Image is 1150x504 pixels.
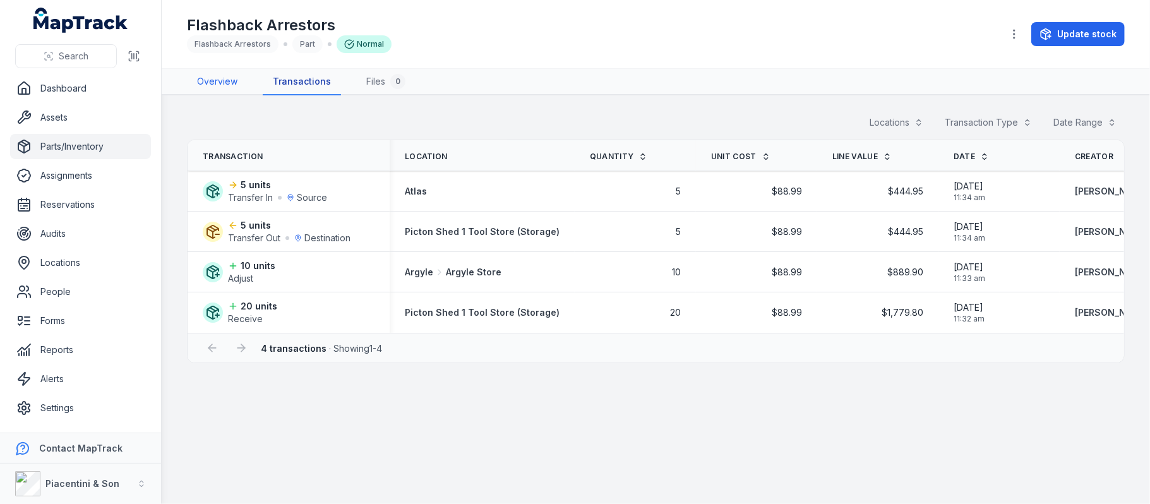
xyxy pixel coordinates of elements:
[954,220,985,233] span: [DATE]
[888,185,923,198] span: $444.95
[954,193,985,203] span: 11:34 am
[287,191,327,204] a: Source
[33,8,128,33] a: MapTrack
[1045,111,1125,135] button: Date Range
[10,279,151,304] a: People
[45,478,119,489] strong: Piacentini & Son
[356,69,416,95] a: Files0
[228,191,273,204] span: Transfer In
[228,219,350,232] strong: 5 units
[1075,306,1148,319] a: [PERSON_NAME]
[297,191,327,204] span: Source
[405,225,560,238] a: Picton Shed 1 Tool Store (Storage)
[954,180,985,193] span: [DATE]
[304,232,350,244] span: Destination
[954,273,985,284] span: 11:33 am
[954,261,985,284] time: 16/09/2025, 11:33:55 am
[861,111,931,135] button: Locations
[261,343,382,354] span: · Showing 1 - 4
[1075,152,1113,162] span: Creator
[10,250,151,275] a: Locations
[711,152,757,162] span: Unit Cost
[711,152,770,162] a: Unit Cost
[228,313,263,325] span: Receive
[954,233,985,243] span: 11:34 am
[590,152,633,162] span: Quantity
[772,266,802,279] span: $88.99
[10,221,151,246] a: Audits
[954,314,985,324] span: 11:32 am
[10,163,151,188] a: Assignments
[10,192,151,217] a: Reservations
[195,39,271,49] span: Flashback Arrestors
[954,152,975,162] span: Date
[10,76,151,101] a: Dashboard
[405,307,560,318] span: Picton Shed 1 Tool Store (Storage)
[405,226,560,237] span: Picton Shed 1 Tool Store (Storage)
[590,152,647,162] a: Quantity
[405,266,433,279] span: Argyle
[888,225,923,238] span: $444.95
[15,44,117,68] button: Search
[405,186,427,196] span: Atlas
[446,266,501,279] span: Argyle Store
[882,306,923,319] span: $1,779.80
[954,261,985,273] span: [DATE]
[203,152,263,162] span: Transaction
[405,306,560,319] a: Picton Shed 1 Tool Store (Storage)
[1031,22,1125,46] button: Update stock
[672,266,681,279] span: 10
[832,152,878,162] span: Line Value
[10,337,151,363] a: Reports
[772,306,802,319] span: $88.99
[887,266,923,279] span: $889.90
[228,272,253,285] span: Adjust
[228,179,327,191] strong: 5 units
[954,301,985,324] time: 16/09/2025, 11:32:26 am
[772,185,802,198] span: $88.99
[405,266,501,279] a: ArgyleArgyle Store
[772,225,802,238] span: $88.99
[10,366,151,392] a: Alerts
[10,308,151,333] a: Forms
[937,111,1040,135] button: Transaction Type
[228,300,277,313] strong: 20 units
[405,185,427,198] a: Atlas
[263,69,341,95] a: Transactions
[228,260,275,272] strong: 10 units
[261,343,326,354] strong: 4 transactions
[390,74,405,89] div: 0
[10,105,151,130] a: Assets
[676,225,681,238] span: 5
[292,35,323,53] div: Part
[228,232,280,244] span: Transfer Out
[10,134,151,159] a: Parts/Inventory
[59,50,88,63] span: Search
[1075,185,1148,198] a: [PERSON_NAME]
[187,69,248,95] a: Overview
[954,220,985,243] time: 16/09/2025, 11:34:43 am
[294,232,350,244] a: Destination
[954,301,985,314] span: [DATE]
[670,306,681,319] span: 20
[954,180,985,203] time: 16/09/2025, 11:34:43 am
[39,443,123,453] strong: Contact MapTrack
[832,152,892,162] a: Line Value
[954,152,989,162] a: Date
[1075,225,1148,238] a: [PERSON_NAME]
[337,35,392,53] div: Normal
[1075,266,1148,279] a: [PERSON_NAME]
[187,15,392,35] h1: Flashback Arrestors
[676,185,681,198] span: 5
[405,152,447,162] span: Location
[10,395,151,421] a: Settings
